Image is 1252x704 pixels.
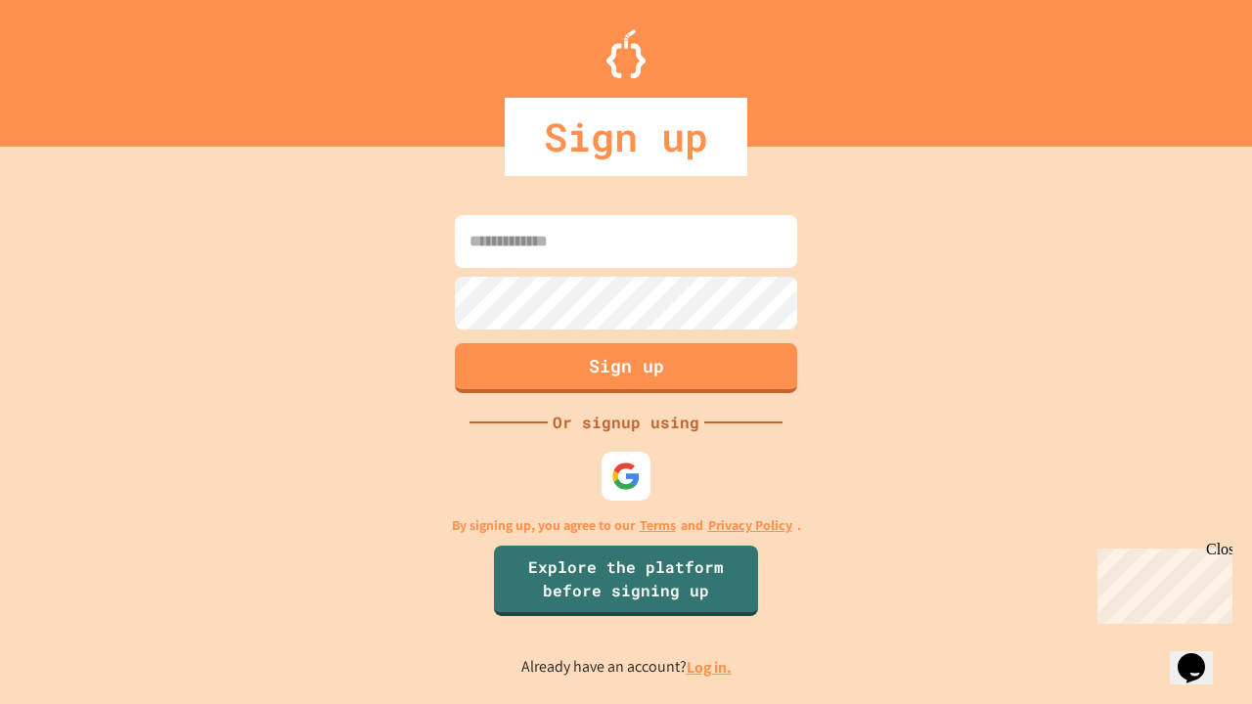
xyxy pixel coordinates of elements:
[548,411,704,434] div: Or signup using
[708,515,792,536] a: Privacy Policy
[1170,626,1232,684] iframe: chat widget
[505,98,747,176] div: Sign up
[521,655,732,680] p: Already have an account?
[494,546,758,616] a: Explore the platform before signing up
[8,8,135,124] div: Chat with us now!Close
[687,657,732,678] a: Log in.
[640,515,676,536] a: Terms
[606,29,646,78] img: Logo.svg
[1090,541,1232,624] iframe: chat widget
[455,343,797,393] button: Sign up
[452,515,801,536] p: By signing up, you agree to our and .
[611,462,641,491] img: google-icon.svg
